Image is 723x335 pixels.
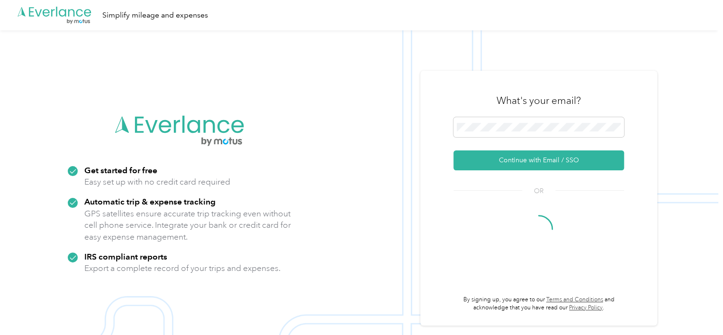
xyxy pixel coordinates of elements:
strong: IRS compliant reports [84,251,167,261]
p: GPS satellites ensure accurate trip tracking even without cell phone service. Integrate your bank... [84,208,291,243]
strong: Get started for free [84,165,157,175]
a: Privacy Policy [569,304,603,311]
button: Continue with Email / SSO [453,150,624,170]
p: Export a complete record of your trips and expenses. [84,262,280,274]
strong: Automatic trip & expense tracking [84,196,216,206]
p: By signing up, you agree to our and acknowledge that you have read our . [453,296,624,312]
span: OR [522,186,555,196]
a: Terms and Conditions [546,296,603,303]
p: Easy set up with no credit card required [84,176,230,188]
div: Simplify mileage and expenses [102,9,208,21]
h3: What's your email? [497,94,581,107]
